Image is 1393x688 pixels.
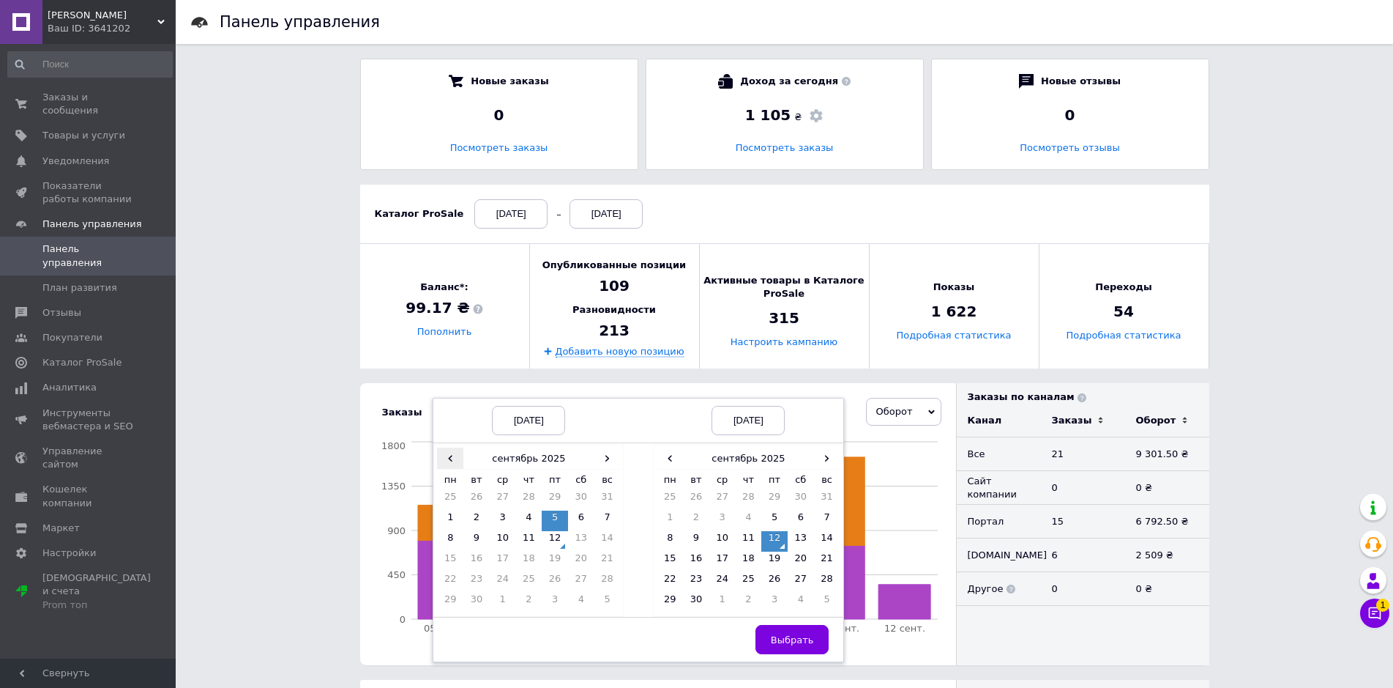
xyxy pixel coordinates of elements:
[683,490,709,511] td: 26
[463,470,490,491] th: вт
[220,13,380,31] h1: Панель управления
[761,572,788,593] td: 26
[42,129,125,142] span: Товары и услуги
[884,623,925,634] tspan: 12 сент.
[761,490,788,511] td: 29
[1041,572,1125,606] td: 0
[594,552,621,572] td: 21
[42,483,135,509] span: Кошелек компании
[569,199,643,229] div: [DATE]
[709,531,736,552] td: 10
[1020,142,1119,153] a: Посмотреть отзывы
[568,470,594,491] th: сб
[516,531,542,552] td: 11
[709,593,736,613] td: 1
[542,572,568,593] td: 26
[761,531,788,552] td: 12
[683,572,709,593] td: 23
[42,356,122,369] span: Каталог ProSale
[437,448,463,469] span: ‹
[463,490,490,511] td: 26
[1041,437,1125,471] td: 21
[761,511,788,531] td: 5
[542,552,568,572] td: 19
[788,470,814,491] th: сб
[42,281,117,295] span: План развития
[387,525,406,536] tspan: 900
[48,9,157,22] span: Фитнес Одежда
[568,531,594,552] td: 13
[516,470,542,491] th: чт
[683,593,709,613] td: 30
[657,511,683,531] td: 1
[490,490,516,511] td: 27
[814,593,840,613] td: 5
[814,511,840,531] td: 7
[957,437,1041,471] td: Все
[474,199,548,229] div: [DATE]
[740,74,850,89] span: Доход за сегодня
[931,302,977,322] span: 1 622
[572,303,656,317] span: Разновидности
[437,470,463,491] th: пн
[463,531,490,552] td: 9
[736,490,762,511] td: 28
[814,552,840,572] td: 21
[657,490,683,511] td: 25
[406,281,482,294] span: Баланс*:
[375,207,464,221] div: Каталог ProSale
[709,490,736,511] td: 27
[542,470,568,491] th: пт
[568,552,594,572] td: 20
[542,531,568,552] td: 12
[736,572,762,593] td: 25
[1041,505,1125,539] td: 15
[516,572,542,593] td: 25
[437,490,463,511] td: 25
[683,511,709,531] td: 2
[788,593,814,613] td: 4
[568,593,594,613] td: 4
[42,407,135,433] span: Инструменты вебмастера и SEO
[1041,74,1121,89] span: Новые отзывы
[568,511,594,531] td: 6
[406,298,482,319] span: 99.17 ₴
[683,470,709,491] th: вт
[450,142,548,153] a: Посмотреть заказы
[957,572,1041,606] td: Другое
[417,327,472,338] a: Пополнить
[788,511,814,531] td: 6
[736,470,762,491] th: чт
[1113,302,1134,322] span: 54
[42,180,135,206] span: Показатели работы компании
[437,511,463,531] td: 1
[794,111,802,124] span: ₴
[437,552,463,572] td: 15
[490,470,516,491] th: ср
[555,345,684,357] a: Добавить новую позицию
[712,406,785,435] div: [DATE]
[42,243,135,269] span: Панель управления
[42,155,109,168] span: Уведомления
[736,511,762,531] td: 4
[731,337,837,348] a: Настроить кампанию
[1125,572,1209,606] td: 0 ₴
[769,308,799,329] span: 315
[814,531,840,552] td: 14
[709,552,736,572] td: 17
[42,522,80,535] span: Маркет
[709,470,736,491] th: ср
[896,330,1011,341] a: Подробная статистика
[788,490,814,511] td: 30
[463,552,490,572] td: 16
[1360,599,1389,628] button: Чат с покупателем1
[42,91,135,117] span: Заказы и сообщения
[437,572,463,593] td: 22
[42,331,102,344] span: Покупатели
[594,511,621,531] td: 7
[516,552,542,572] td: 18
[437,593,463,613] td: 29
[761,552,788,572] td: 19
[788,552,814,572] td: 20
[657,531,683,552] td: 8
